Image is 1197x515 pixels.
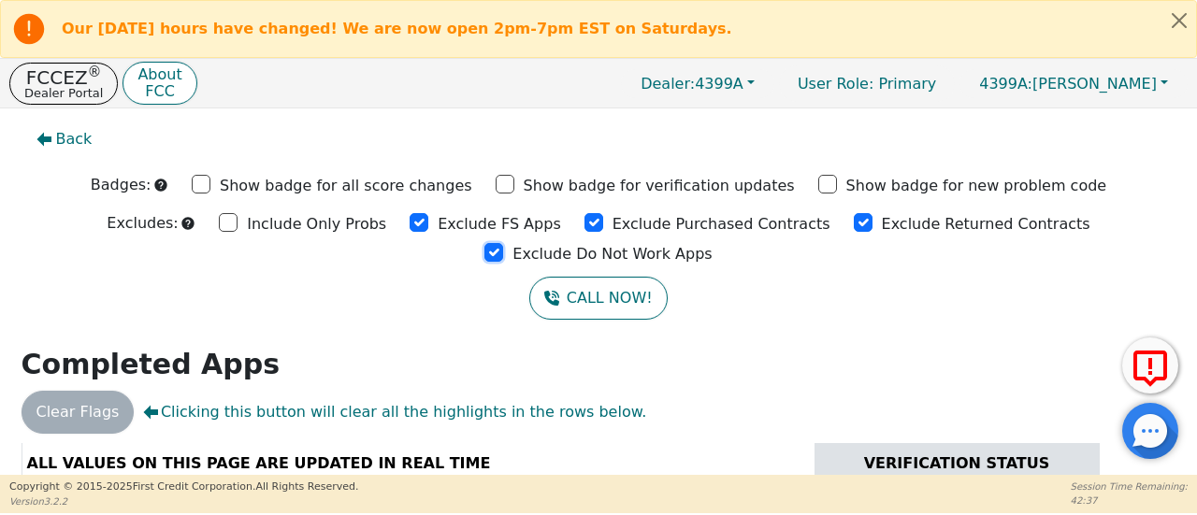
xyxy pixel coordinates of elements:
p: Session Time Remaining: [1071,479,1188,494]
p: Exclude Returned Contracts [882,213,1090,236]
strong: Completed Apps [22,348,281,380]
p: FCCEZ [24,68,103,87]
span: 4399A: [979,75,1032,93]
button: Dealer:4399A [621,69,774,98]
button: Back [22,118,108,161]
div: VERIFICATION STATUS [824,451,1090,474]
p: About [137,67,181,82]
div: ALL VALUES ON THIS PAGE ARE UPDATED IN REAL TIME [27,451,810,474]
p: Copyright © 2015- 2025 First Credit Corporation. [9,479,358,495]
a: User Role: Primary [779,65,955,102]
span: Back [56,128,93,150]
p: FCC [137,84,181,99]
button: CALL NOW! [529,277,667,320]
p: Badges: [91,174,151,196]
p: Excludes: [107,212,178,235]
button: Close alert [1162,1,1196,39]
p: Exclude FS Apps [438,213,561,236]
p: Version 3.2.2 [9,494,358,508]
sup: ® [88,64,102,80]
button: FCCEZ®Dealer Portal [9,63,118,105]
span: Clicking this button will clear all the highlights in the rows below. [143,401,646,423]
button: AboutFCC [123,62,196,106]
span: 4399A [641,75,743,93]
span: Dealer: [641,75,695,93]
p: Exclude Do Not Work Apps [512,243,712,265]
span: All Rights Reserved. [255,480,358,493]
p: Show badge for new problem code [846,175,1107,197]
span: User Role : [798,75,873,93]
b: Our [DATE] hours have changed! We are now open 2pm-7pm EST on Saturdays. [62,20,732,37]
p: 42:37 [1071,494,1188,508]
button: 4399A:[PERSON_NAME] [959,69,1188,98]
span: [PERSON_NAME] [979,75,1157,93]
button: Report Error to FCC [1122,337,1178,393]
p: Show badge for verification updates [524,175,795,197]
p: Exclude Purchased Contracts [613,213,830,236]
p: Include Only Probs [247,213,386,236]
p: Show badge for all score changes [220,175,472,197]
p: Primary [779,65,955,102]
p: Dealer Portal [24,87,103,99]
